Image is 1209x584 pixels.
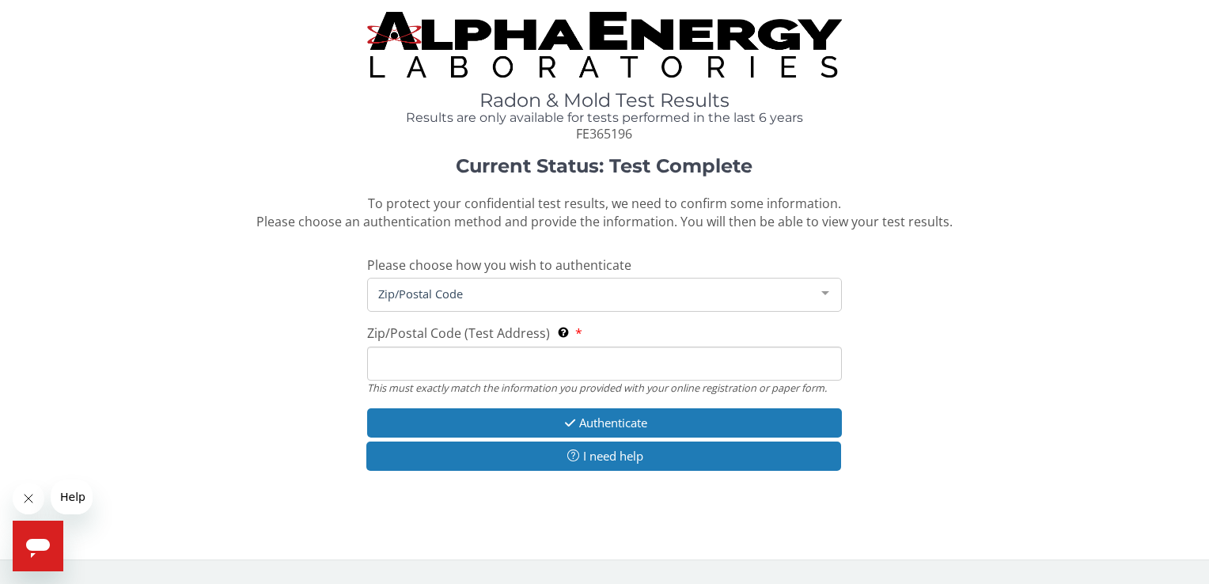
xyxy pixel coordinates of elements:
img: TightCrop.jpg [367,12,841,78]
div: This must exactly match the information you provided with your online registration or paper form. [367,381,841,395]
button: Authenticate [367,408,841,438]
span: Please choose how you wish to authenticate [367,256,631,274]
iframe: Close message [13,483,44,514]
h1: Radon & Mold Test Results [367,90,841,111]
iframe: Button to launch messaging window [13,521,63,571]
span: Zip/Postal Code (Test Address) [367,324,550,342]
button: I need help [366,442,840,471]
iframe: Message from company [51,480,93,514]
span: FE365196 [576,125,632,142]
strong: Current Status: Test Complete [456,154,752,177]
span: Zip/Postal Code [374,285,809,302]
span: To protect your confidential test results, we need to confirm some information. Please choose an ... [256,195,953,230]
h4: Results are only available for tests performed in the last 6 years [367,111,841,125]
